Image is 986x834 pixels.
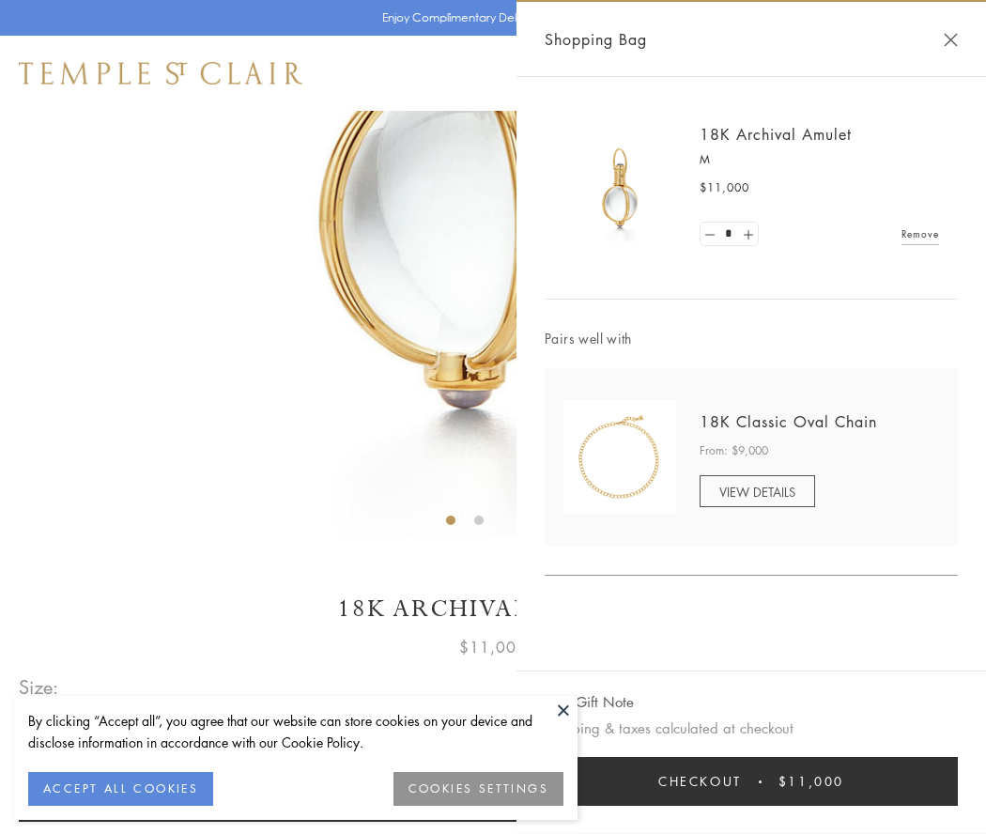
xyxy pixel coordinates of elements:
[700,178,749,197] span: $11,000
[719,483,795,501] span: VIEW DETAILS
[28,710,563,753] div: By clicking “Accept all”, you agree that our website can store cookies on your device and disclos...
[19,593,967,625] h1: 18K Archival Amulet
[701,223,719,246] a: Set quantity to 0
[545,690,634,714] button: Add Gift Note
[545,757,958,806] button: Checkout $11,000
[700,150,939,169] p: M
[738,223,757,246] a: Set quantity to 2
[545,328,958,349] span: Pairs well with
[658,771,742,792] span: Checkout
[19,672,60,703] span: Size:
[778,771,844,792] span: $11,000
[19,62,302,85] img: Temple St. Clair
[944,33,958,47] button: Close Shopping Bag
[28,772,213,806] button: ACCEPT ALL COOKIES
[393,772,563,806] button: COOKIES SETTINGS
[382,8,595,27] p: Enjoy Complimentary Delivery & Returns
[545,717,958,740] p: Shipping & taxes calculated at checkout
[700,441,768,460] span: From: $9,000
[901,224,939,244] a: Remove
[545,27,647,52] span: Shopping Bag
[700,411,877,432] a: 18K Classic Oval Chain
[459,635,527,659] span: $11,000
[700,124,852,145] a: 18K Archival Amulet
[563,401,676,514] img: N88865-OV18
[700,475,815,507] a: VIEW DETAILS
[563,131,676,244] img: 18K Archival Amulet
